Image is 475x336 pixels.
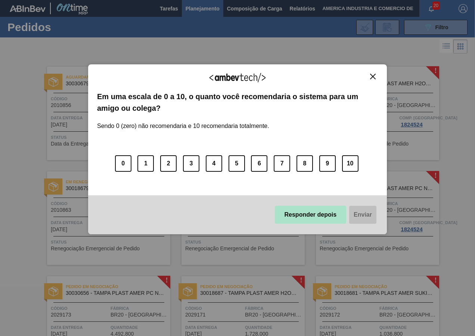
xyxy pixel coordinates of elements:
[209,73,266,82] img: Logo Ambevtech
[274,155,290,172] button: 7
[370,74,376,79] img: Close
[275,206,347,224] button: Responder depois
[97,91,378,114] label: Em uma escala de 0 a 10, o quanto você recomendaria o sistema para um amigo ou colega?
[229,155,245,172] button: 5
[137,155,154,172] button: 1
[319,155,336,172] button: 9
[97,114,269,129] label: Sendo 0 (zero) não recomendaria e 10 recomendaria totalmente.
[368,73,378,80] button: Close
[160,155,177,172] button: 2
[206,155,222,172] button: 4
[115,155,131,172] button: 0
[251,155,267,172] button: 6
[297,155,313,172] button: 8
[183,155,199,172] button: 3
[342,155,358,172] button: 10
